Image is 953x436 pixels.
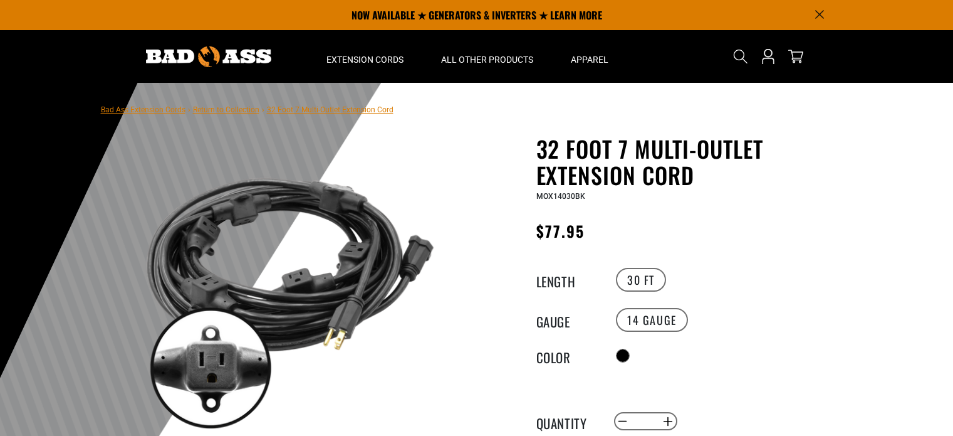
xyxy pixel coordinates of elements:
span: All Other Products [441,54,533,65]
summary: Extension Cords [308,30,422,83]
summary: All Other Products [422,30,552,83]
legend: Gauge [536,312,599,328]
h1: 32 Foot 7 Multi-Outlet Extension Cord [536,136,843,188]
a: Bad Ass Extension Cords [101,105,185,114]
label: Quantity [536,413,599,430]
summary: Apparel [552,30,627,83]
span: › [262,105,264,114]
label: 30 FT [616,268,666,292]
span: Apparel [571,54,608,65]
summary: Search [731,46,751,66]
label: 14 Gauge [616,308,688,332]
span: MOX14030BK [536,192,585,201]
nav: breadcrumbs [101,102,393,117]
legend: Length [536,272,599,288]
span: Extension Cords [326,54,404,65]
img: Bad Ass Extension Cords [146,46,271,67]
span: $77.95 [536,220,585,242]
span: › [188,105,190,114]
a: Return to Collection [193,105,259,114]
legend: Color [536,348,599,364]
span: 32 Foot 7 Multi-Outlet Extension Cord [267,105,393,114]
